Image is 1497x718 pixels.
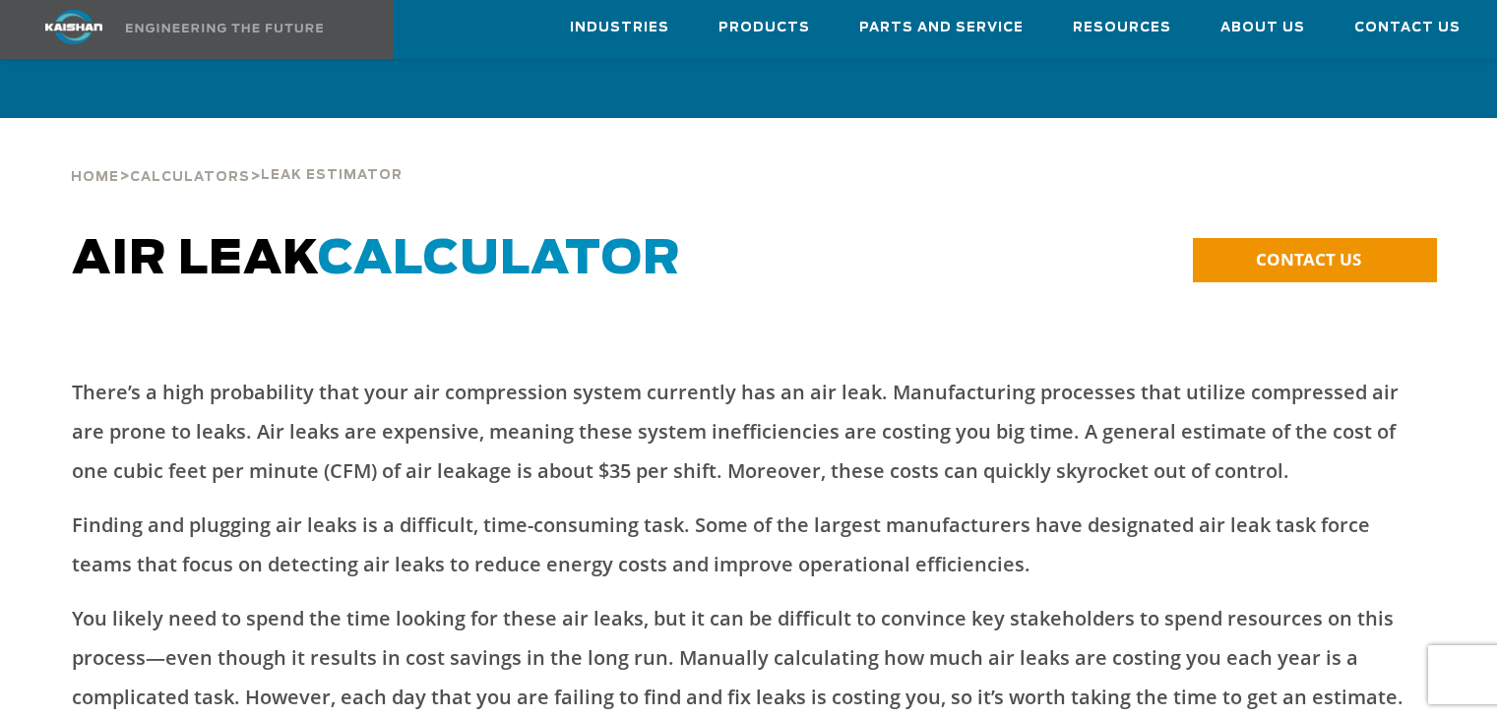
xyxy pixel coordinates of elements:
[130,171,250,184] span: Calculators
[1220,1,1305,54] a: About Us
[1073,1,1171,54] a: Resources
[1256,248,1361,270] span: CONTACT US
[570,17,669,39] span: Industries
[126,24,323,32] img: Engineering the future
[261,169,403,182] span: Leak Estimator
[718,17,810,39] span: Products
[318,236,681,283] span: Calculator
[1073,17,1171,39] span: Resources
[130,167,250,185] a: Calculators
[72,506,1425,584] p: Finding and plugging air leaks is a difficult, time-consuming task. Some of the largest manufactu...
[859,17,1024,39] span: Parts and Service
[1220,17,1305,39] span: About Us
[1354,1,1461,54] a: Contact Us
[71,171,119,184] span: Home
[72,373,1425,491] p: There’s a high probability that your air compression system currently has an air leak. Manufactur...
[1193,238,1437,282] a: CONTACT US
[1354,17,1461,39] span: Contact Us
[72,236,681,283] span: Air Leak
[71,167,119,185] a: Home
[71,118,403,193] div: > >
[570,1,669,54] a: Industries
[718,1,810,54] a: Products
[72,599,1425,717] p: You likely need to spend the time looking for these air leaks, but it can be difficult to convinc...
[859,1,1024,54] a: Parts and Service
